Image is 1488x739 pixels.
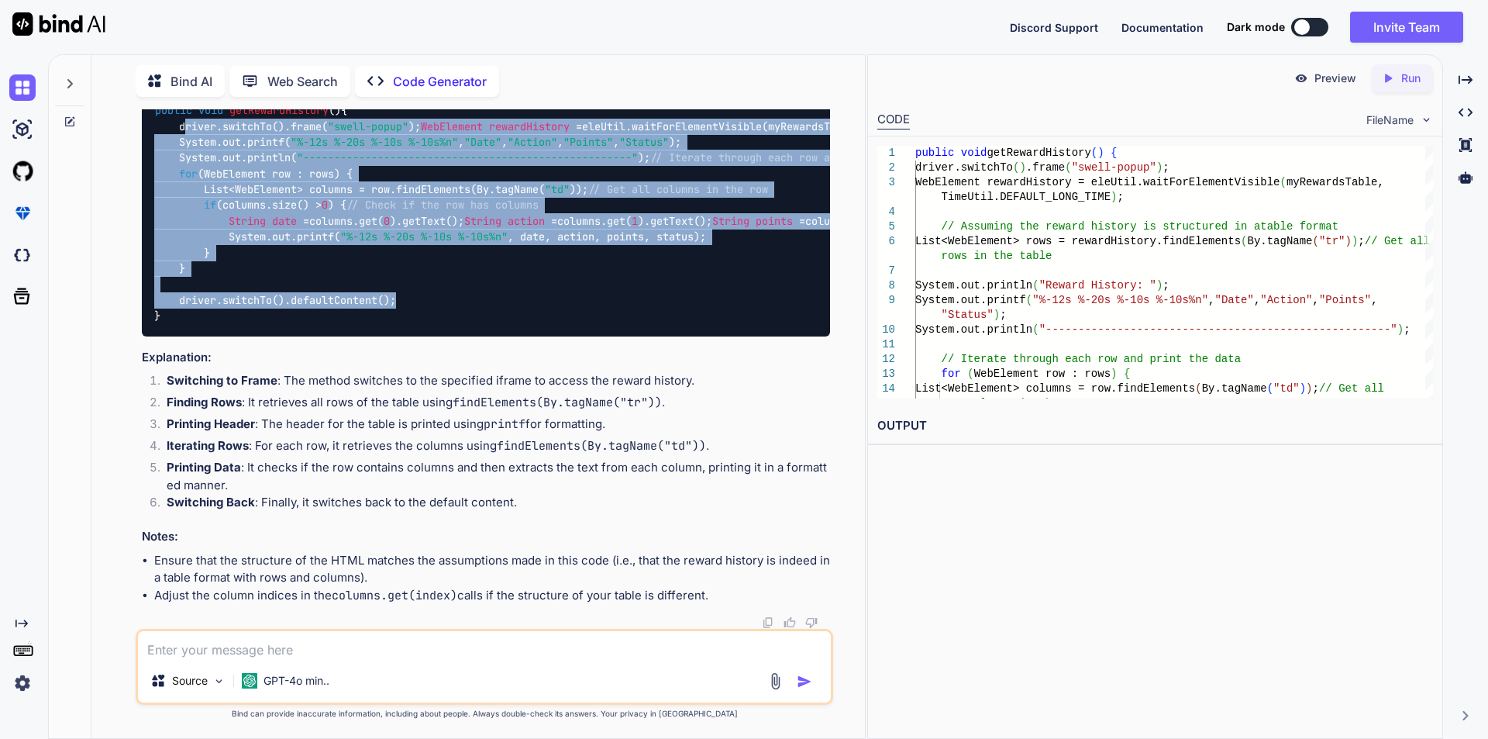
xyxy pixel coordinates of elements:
[784,616,796,629] img: like
[877,146,895,161] div: 1
[170,72,212,91] p: Bind AI
[136,708,833,720] p: Bind can provide inaccurate information, including about people. Always double-check its answers....
[1019,161,1025,174] span: )
[1420,113,1433,126] img: chevron down
[1364,323,1397,336] span: ----"
[272,214,297,228] span: date
[1371,294,1377,306] span: ,
[1121,21,1204,34] span: Documentation
[1306,382,1312,395] span: )
[563,135,613,149] span: "Points"
[545,182,570,196] span: "td"
[1162,279,1169,292] span: ;
[1121,19,1204,36] button: Documentation
[1032,294,1208,306] span: "%-12s %-20s %-10s %-10s%n"
[941,368,960,380] span: for
[915,382,1189,395] span: List<WebElement> columns = row.findElement
[1345,235,1351,247] span: )
[915,147,954,159] span: public
[229,103,329,117] span: getRewardHistory
[1097,147,1104,159] span: )
[167,416,255,431] strong: Printing Header
[1038,279,1156,292] span: "Reward History: "
[1162,161,1169,174] span: ;
[1319,382,1384,395] span: // Get all
[1214,176,1280,188] span: entVisible
[154,416,830,437] li: : The header for the table is printed using for formatting.
[154,494,830,516] li: : Finally, it switches back to the default content.
[1314,71,1356,86] p: Preview
[464,214,501,228] span: String
[346,199,539,212] span: // Check if the row has columns
[1201,382,1266,395] span: By.tagName
[155,103,192,117] span: public
[1312,382,1318,395] span: ;
[329,103,341,117] span: ()
[877,205,895,219] div: 4
[973,368,1110,380] span: WebElement row : rows
[762,616,774,629] img: copy
[1286,176,1384,188] span: myRewardsTable,
[167,395,242,409] strong: Finding Rows
[1032,323,1038,336] span: (
[9,158,36,185] img: githubLight
[877,111,910,129] div: CODE
[1091,147,1097,159] span: (
[198,103,223,117] span: void
[915,161,1013,174] span: driver.switchTo
[1227,19,1285,35] span: Dark mode
[877,323,895,337] div: 10
[9,242,36,268] img: darkCloudIdeIcon
[1266,382,1273,395] span: (
[1013,161,1019,174] span: (
[941,250,1052,262] span: rows in the table
[267,72,338,91] p: Web Search
[328,119,408,133] span: "swell-popup"
[384,214,390,228] span: 0
[1280,176,1286,188] span: (
[877,219,895,234] div: 5
[967,397,1084,409] span: columns in the row
[877,367,895,382] div: 13
[1156,279,1162,292] span: )
[340,230,508,244] span: "%-12s %-20s %-10s %-10s%n"
[508,214,545,228] span: action
[9,74,36,101] img: chat
[291,135,458,149] span: "%-12s %-20s %-10s %-10s%n"
[303,214,309,228] span: =
[167,373,277,388] strong: Switching to Frame
[154,394,830,416] li: : It retrieves all rows of the table using .
[497,438,706,454] code: findElements(By.tagName("td"))
[263,673,329,689] p: GPT-4o min..
[1260,220,1338,233] span: table format
[588,182,768,196] span: // Get all columns in the row
[1065,161,1071,174] span: (
[1401,71,1421,86] p: Run
[1208,294,1214,306] span: ,
[1312,294,1318,306] span: ,
[1195,382,1201,395] span: (
[1241,235,1247,247] span: (
[797,674,812,689] img: icon
[1111,147,1117,159] span: {
[1254,294,1260,306] span: ,
[1299,382,1305,395] span: )
[766,672,784,690] img: attachment
[877,337,895,352] div: 11
[877,264,895,278] div: 7
[1397,323,1403,336] span: )
[877,234,895,249] div: 6
[1156,161,1162,174] span: )
[915,235,1214,247] span: List<WebElement> rows = rewardHistory.findElem
[179,167,198,181] span: for
[1350,12,1463,43] button: Invite Team
[915,294,1026,306] span: System.out.printf
[1312,235,1318,247] span: (
[1111,191,1117,203] span: )
[941,309,993,321] span: "Status"
[1319,235,1345,247] span: "tr"
[332,588,457,603] code: columns.get(index)
[987,147,1090,159] span: getRewardHistory
[229,214,266,228] span: String
[1352,235,1358,247] span: )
